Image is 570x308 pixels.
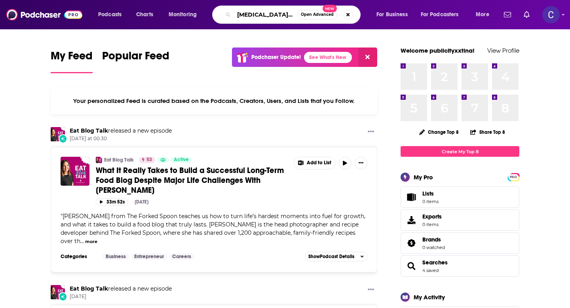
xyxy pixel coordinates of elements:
a: PRO [509,174,518,180]
span: ... [80,238,84,245]
button: open menu [416,8,470,21]
span: 0 items [422,222,442,227]
a: Welcome publicityxxtina! [401,47,475,54]
button: Show More Button [365,127,377,137]
span: Exports [403,215,419,226]
span: For Business [376,9,408,20]
a: View Profile [487,47,519,54]
span: Monitoring [169,9,197,20]
a: Create My Top 8 [401,146,519,157]
h3: Categories [61,253,96,260]
span: Popular Feed [102,49,169,67]
a: Exports [401,209,519,231]
span: Add to List [307,160,331,166]
span: 0 items [422,199,439,204]
img: Podchaser - Follow, Share and Rate Podcasts [6,7,82,22]
span: Brands [401,232,519,254]
button: open menu [93,8,132,21]
a: Show notifications dropdown [501,8,514,21]
span: Lists [422,190,439,197]
div: New Episode [59,134,67,143]
div: Your personalized Feed is curated based on the Podcasts, Creators, Users, and Lists that you Follow. [51,87,377,114]
span: Open Advanced [301,13,334,17]
span: Lists [403,192,419,203]
button: Show More Button [355,157,367,169]
a: 53 [139,157,155,163]
a: Entrepreneur [131,253,167,260]
a: Popular Feed [102,49,169,73]
a: Show notifications dropdown [521,8,533,21]
span: [PERSON_NAME] from The Forked Spoon teaches us how to turn life’s hardest moments into fuel for g... [61,213,365,245]
img: User Profile [542,6,560,23]
a: See What's New [304,52,352,63]
a: Eat Blog Talk [104,157,134,163]
span: For Podcasters [421,9,459,20]
span: Exports [422,213,442,220]
a: Searches [422,259,448,266]
h3: released a new episode [70,127,172,135]
a: Eat Blog Talk [70,285,108,292]
p: Podchaser Update! [251,54,301,61]
button: Share Top 8 [470,124,505,140]
img: Eat Blog Talk [51,127,65,141]
img: Eat Blog Talk [96,157,102,163]
button: Show More Button [294,157,335,169]
a: Lists [401,186,519,208]
button: open menu [470,8,499,21]
span: My Feed [51,49,93,67]
button: ShowPodcast Details [305,252,367,261]
div: My Pro [414,173,433,181]
button: Show profile menu [542,6,560,23]
span: Show Podcast Details [308,254,354,259]
a: Active [171,157,192,163]
h3: released a new episode [70,285,172,293]
span: What It Really Takes to Build a Successful Long-Term Food Blog Despite Major Life Challenges With... [96,165,284,195]
button: open menu [163,8,207,21]
a: Eat Blog Talk [70,127,108,134]
span: Logged in as publicityxxtina [542,6,560,23]
span: Active [174,156,189,164]
button: open menu [371,8,418,21]
button: 33m 52s [96,198,128,206]
div: My Activity [414,293,445,301]
button: Change Top 8 [414,127,464,137]
button: more [85,238,97,245]
a: Careers [169,253,194,260]
div: New Episode [59,292,67,301]
a: Business [103,253,129,260]
img: Eat Blog Talk [51,285,65,299]
span: New [323,5,337,12]
button: Show More Button [365,285,377,295]
a: What It Really Takes to Build a Successful Long-Term Food Blog Despite Major Life Challenges With... [96,165,288,195]
span: 53 [146,156,152,164]
a: 4 saved [422,268,439,273]
a: Brands [403,238,419,249]
div: Search podcasts, credits, & more... [220,6,368,24]
button: Open AdvancedNew [297,10,337,19]
span: Searches [401,255,519,277]
a: Searches [403,260,419,272]
span: Charts [136,9,153,20]
div: [DATE] [135,199,148,205]
a: 0 watched [422,245,445,250]
span: More [476,9,489,20]
span: [DATE] at 00:30 [70,135,172,142]
a: Brands [422,236,445,243]
img: What It Really Takes to Build a Successful Long-Term Food Blog Despite Major Life Challenges With... [61,157,89,186]
a: My Feed [51,49,93,73]
span: Podcasts [98,9,122,20]
span: Brands [422,236,441,243]
span: " [61,213,365,245]
span: [DATE] [70,293,172,300]
input: Search podcasts, credits, & more... [234,8,297,21]
a: Charts [131,8,158,21]
span: Lists [422,190,434,197]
